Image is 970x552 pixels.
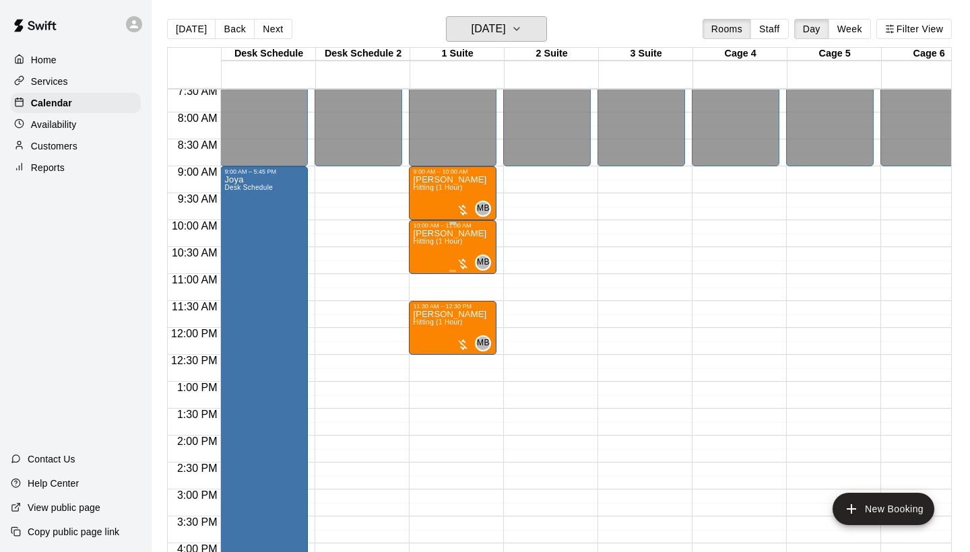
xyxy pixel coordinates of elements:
[446,16,547,42] button: [DATE]
[174,409,221,420] span: 1:30 PM
[787,48,882,61] div: Cage 5
[11,50,141,70] a: Home
[409,301,496,355] div: 11:30 AM – 12:30 PM: Hitting (1 Hour)
[316,48,410,61] div: Desk Schedule 2
[505,48,599,61] div: 2 Suite
[829,19,871,39] button: Week
[11,136,141,156] a: Customers
[410,48,505,61] div: 1 Suite
[31,96,72,110] p: Calendar
[409,166,496,220] div: 9:00 AM – 10:00 AM: Hitting (1 Hour)
[174,462,221,474] span: 2:30 PM
[28,525,119,539] p: Copy public page link
[174,85,221,97] span: 7:30 AM
[174,436,221,447] span: 2:00 PM
[215,19,255,39] button: Back
[224,168,304,175] div: 9:00 AM – 5:45 PM
[475,254,491,271] div: Mike Badala
[31,53,57,67] p: Home
[168,274,221,285] span: 11:00 AM
[174,489,221,501] span: 3:00 PM
[222,48,316,61] div: Desk Schedule
[168,328,220,339] span: 12:00 PM
[174,112,221,124] span: 8:00 AM
[477,337,490,350] span: MB
[750,19,789,39] button: Staff
[174,166,221,178] span: 9:00 AM
[168,301,221,312] span: 11:30 AM
[477,202,490,215] span: MB
[413,318,462,326] span: Hitting (1 Hour)
[794,19,829,39] button: Day
[31,118,77,131] p: Availability
[475,201,491,217] div: Mike Badala
[693,48,787,61] div: Cage 4
[413,222,492,229] div: 10:00 AM – 11:00 AM
[28,452,75,466] p: Contact Us
[28,477,79,490] p: Help Center
[480,201,491,217] span: Mike Badala
[31,75,68,88] p: Services
[174,193,221,205] span: 9:30 AM
[224,184,273,191] span: Desk Schedule
[703,19,751,39] button: Rooms
[174,139,221,151] span: 8:30 AM
[174,516,221,528] span: 3:30 PM
[413,168,492,175] div: 9:00 AM – 10:00 AM
[11,93,141,113] a: Calendar
[11,71,141,92] a: Services
[31,139,77,153] p: Customers
[11,114,141,135] a: Availability
[599,48,693,61] div: 3 Suite
[168,355,220,366] span: 12:30 PM
[876,19,952,39] button: Filter View
[413,303,492,310] div: 11:30 AM – 12:30 PM
[833,493,934,525] button: add
[31,161,65,174] p: Reports
[409,220,496,274] div: 10:00 AM – 11:00 AM: Hitting (1 Hour)
[254,19,292,39] button: Next
[475,335,491,351] div: Mike Badala
[168,220,221,232] span: 10:00 AM
[174,382,221,393] span: 1:00 PM
[413,184,462,191] span: Hitting (1 Hour)
[472,20,506,38] h6: [DATE]
[480,254,491,271] span: Mike Badala
[477,256,490,269] span: MB
[167,19,216,39] button: [DATE]
[28,501,100,514] p: View public page
[480,335,491,351] span: Mike Badala
[11,158,141,178] a: Reports
[168,247,221,258] span: 10:30 AM
[413,238,462,245] span: Hitting (1 Hour)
